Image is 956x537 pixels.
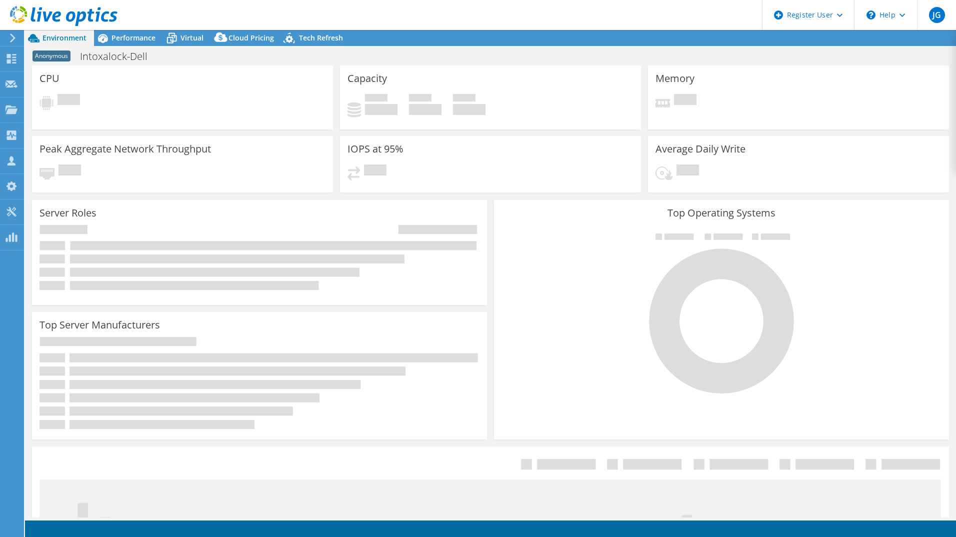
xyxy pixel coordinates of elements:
h3: Capacity [347,73,387,84]
span: Pending [364,164,386,178]
h3: Server Roles [39,207,96,218]
h1: Intoxalock-Dell [75,51,163,62]
span: Used [365,94,387,104]
h3: CPU [39,73,59,84]
h3: Top Server Manufacturers [39,319,160,330]
h3: Peak Aggregate Network Throughput [39,143,211,154]
span: Pending [676,164,699,178]
h4: 0 GiB [453,104,485,115]
h3: Average Daily Write [655,143,745,154]
span: Environment [42,33,86,42]
h3: Top Operating Systems [501,207,941,218]
h4: 0 GiB [365,104,397,115]
svg: \n [866,10,875,19]
span: Anonymous [32,50,70,61]
h3: IOPS at 95% [347,143,403,154]
h3: Memory [655,73,694,84]
span: JG [929,7,945,23]
span: Pending [57,94,80,107]
span: Free [409,94,431,104]
span: Pending [674,94,696,107]
span: Cloud Pricing [228,33,274,42]
span: Total [453,94,475,104]
h4: 0 GiB [409,104,441,115]
span: Tech Refresh [299,33,343,42]
span: Pending [58,164,81,178]
span: Virtual [180,33,203,42]
span: Performance [111,33,155,42]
